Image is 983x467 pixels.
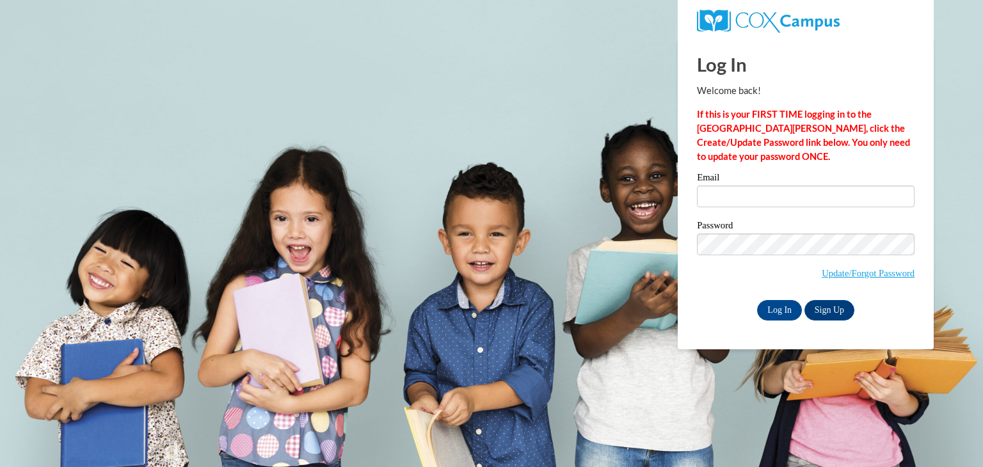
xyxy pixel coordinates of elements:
[697,173,915,186] label: Email
[697,221,915,233] label: Password
[697,15,840,26] a: COX Campus
[697,51,915,77] h1: Log In
[697,109,910,162] strong: If this is your FIRST TIME logging in to the [GEOGRAPHIC_DATA][PERSON_NAME], click the Create/Upd...
[697,10,840,33] img: COX Campus
[697,84,915,98] p: Welcome back!
[757,300,802,321] input: Log In
[822,268,915,278] a: Update/Forgot Password
[804,300,854,321] a: Sign Up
